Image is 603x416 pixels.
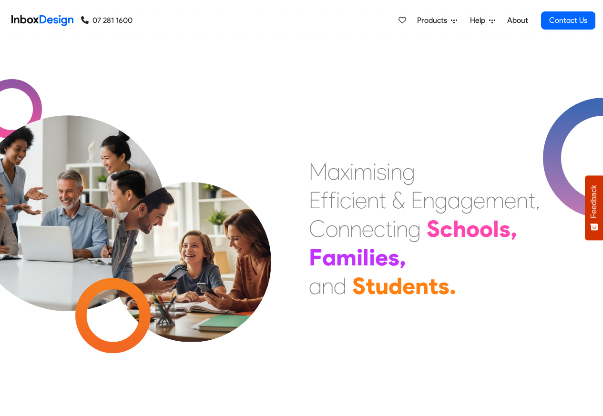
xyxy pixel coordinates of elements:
div: i [392,214,396,243]
div: g [460,186,473,214]
div: s [499,214,511,243]
div: , [535,186,540,214]
div: Maximising Efficient & Engagement, Connecting Schools, Families, and Students. [309,157,540,300]
div: n [390,157,402,186]
span: Feedback [590,185,598,218]
div: E [309,186,321,214]
div: i [350,157,354,186]
div: e [402,272,415,300]
span: Products [417,15,451,26]
div: c [440,214,453,243]
div: g [408,214,421,243]
div: & [392,186,405,214]
div: . [450,272,456,300]
div: g [435,186,448,214]
div: S [427,214,440,243]
div: i [369,243,375,272]
div: x [340,157,350,186]
a: About [504,11,531,30]
div: F [309,243,322,272]
div: n [415,272,429,300]
div: o [480,214,493,243]
div: o [466,214,480,243]
div: i [387,157,390,186]
div: m [354,157,373,186]
div: l [363,243,369,272]
div: d [388,272,402,300]
div: n [396,214,408,243]
button: Feedback - Show survey [585,175,603,240]
div: l [493,214,499,243]
div: a [327,157,340,186]
div: c [374,214,385,243]
div: M [309,157,327,186]
div: n [338,214,350,243]
div: m [485,186,504,214]
div: n [423,186,435,214]
div: n [322,272,334,300]
div: o [326,214,338,243]
div: t [385,214,392,243]
div: a [322,243,336,272]
span: Help [470,15,489,26]
div: a [309,272,322,300]
a: Contact Us [541,11,595,30]
div: n [516,186,528,214]
div: n [367,186,379,214]
div: f [321,186,328,214]
div: C [309,214,326,243]
div: g [402,157,415,186]
div: S [352,272,366,300]
div: e [473,186,485,214]
div: i [357,243,363,272]
div: h [453,214,466,243]
div: , [511,214,517,243]
div: f [328,186,336,214]
a: Help [466,11,499,30]
div: u [375,272,388,300]
div: i [351,186,355,214]
div: t [366,272,375,300]
div: m [336,243,357,272]
div: i [336,186,340,214]
div: i [373,157,377,186]
div: e [375,243,388,272]
div: E [411,186,423,214]
img: parents_with_child.png [92,142,291,342]
div: s [438,272,450,300]
div: d [334,272,347,300]
div: e [504,186,516,214]
div: n [350,214,362,243]
div: e [355,186,367,214]
div: , [399,243,406,272]
div: s [377,157,387,186]
div: t [429,272,438,300]
a: 07 281 1600 [81,15,133,26]
div: a [448,186,460,214]
div: t [379,186,386,214]
a: Products [413,11,461,30]
div: e [362,214,374,243]
div: t [528,186,535,214]
div: s [388,243,399,272]
div: c [340,186,351,214]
